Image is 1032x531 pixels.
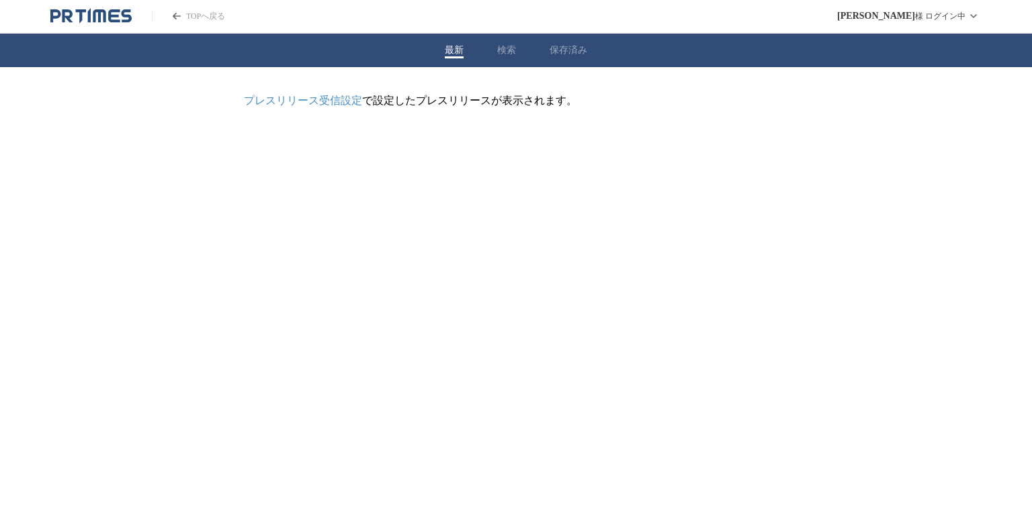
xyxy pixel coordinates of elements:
a: PR TIMESのトップページはこちら [50,8,132,24]
a: プレスリリース受信設定 [244,95,362,106]
button: 保存済み [550,44,587,56]
button: 最新 [445,44,464,56]
a: PR TIMESのトップページはこちら [152,11,225,22]
span: [PERSON_NAME] [837,11,915,21]
button: 検索 [497,44,516,56]
p: で設定したプレスリリースが表示されます。 [244,94,788,108]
